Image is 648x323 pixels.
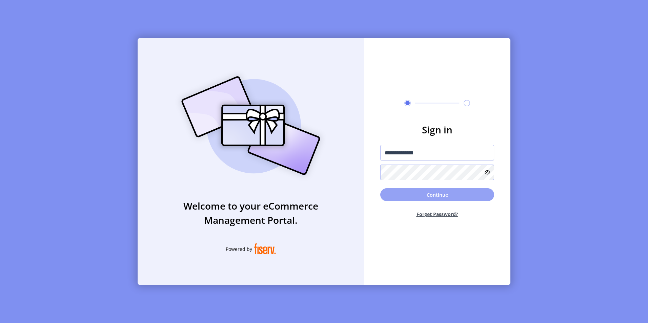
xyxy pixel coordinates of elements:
span: Powered by [226,245,252,253]
h3: Welcome to your eCommerce Management Portal. [138,199,364,227]
img: card_Illustration.svg [171,69,330,182]
button: Continue [380,188,494,201]
button: Forget Password? [380,205,494,223]
h3: Sign in [380,123,494,137]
